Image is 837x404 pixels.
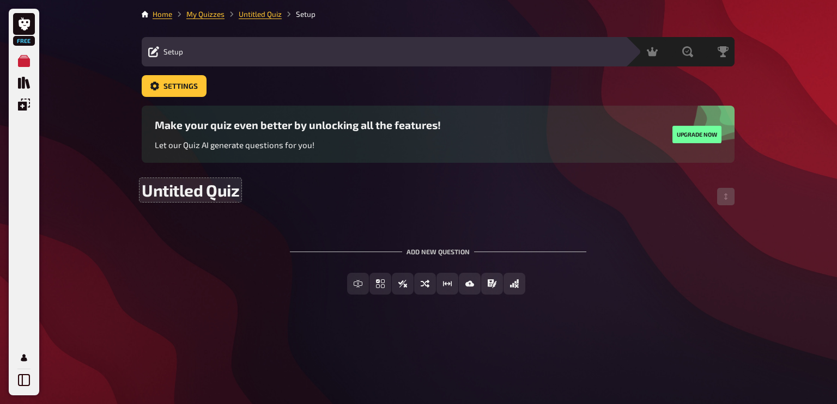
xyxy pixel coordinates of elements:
button: Prose (Long text) [481,273,503,295]
button: Offline Question [504,273,525,295]
li: Untitled Quiz [225,9,282,20]
button: True / False [392,273,414,295]
a: My Account [13,347,35,369]
span: Untitled Quiz [142,180,239,200]
li: My Quizzes [172,9,225,20]
span: Setup [163,47,183,56]
button: Free Text Input [347,273,369,295]
button: Image Answer [459,273,481,295]
span: Let our Quiz AI generate questions for you! [155,140,314,150]
a: Overlays [13,94,35,115]
h3: Make your quiz even better by unlocking all the features! [155,119,441,131]
a: My Quizzes [186,10,225,19]
button: Multiple Choice [369,273,391,295]
a: Settings [142,75,207,97]
button: Estimation Question [436,273,458,295]
a: My Quizzes [13,50,35,72]
span: Settings [163,83,198,90]
li: Home [153,9,172,20]
a: Quiz Library [13,72,35,94]
button: Upgrade now [672,126,721,143]
button: Sorting Question [414,273,436,295]
a: Home [153,10,172,19]
a: Untitled Quiz [239,10,282,19]
div: Add new question [290,230,586,264]
span: Free [14,38,34,44]
li: Setup [282,9,316,20]
button: Change Order [717,188,735,205]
